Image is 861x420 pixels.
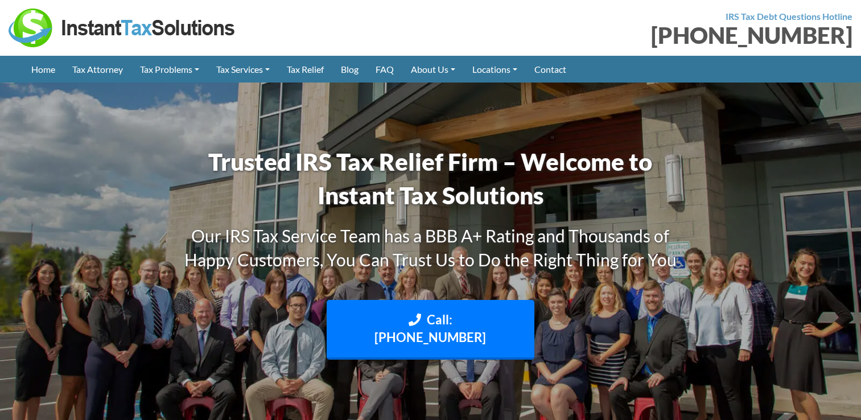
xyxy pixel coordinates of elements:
a: Tax Attorney [64,56,131,83]
a: Contact [526,56,575,83]
h1: Trusted IRS Tax Relief Firm – Welcome to Instant Tax Solutions [169,145,693,212]
a: About Us [402,56,464,83]
a: FAQ [367,56,402,83]
a: Tax Services [208,56,278,83]
div: [PHONE_NUMBER] [439,24,853,47]
a: Home [23,56,64,83]
a: Instant Tax Solutions Logo [9,21,236,32]
strong: IRS Tax Debt Questions Hotline [726,11,852,22]
img: Instant Tax Solutions Logo [9,9,236,47]
a: Blog [332,56,367,83]
a: Tax Relief [278,56,332,83]
a: Call: [PHONE_NUMBER] [327,300,535,360]
a: Tax Problems [131,56,208,83]
h3: Our IRS Tax Service Team has a BBB A+ Rating and Thousands of Happy Customers, You Can Trust Us t... [169,224,693,271]
a: Locations [464,56,526,83]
